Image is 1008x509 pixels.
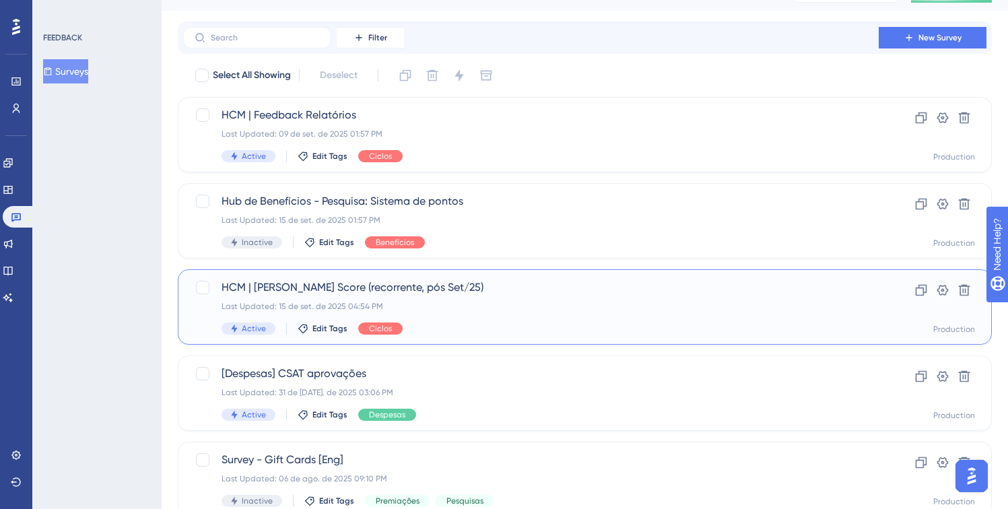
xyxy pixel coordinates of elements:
[376,237,414,248] span: Benefícios
[222,366,840,382] span: [Despesas] CSAT aprovações
[242,409,266,420] span: Active
[242,151,266,162] span: Active
[933,151,975,162] div: Production
[304,237,354,248] button: Edit Tags
[376,496,419,506] span: Premiações
[369,323,392,334] span: Ciclos
[222,193,840,209] span: Hub de Benefícios - Pesquisa: Sistema de pontos
[43,59,88,83] button: Surveys
[918,32,962,43] span: New Survey
[222,129,840,139] div: Last Updated: 09 de set. de 2025 01:57 PM
[319,496,354,506] span: Edit Tags
[222,279,840,296] span: HCM | [PERSON_NAME] Score (recorrente, pós Set/25)
[312,409,347,420] span: Edit Tags
[222,452,840,468] span: Survey - Gift Cards [Eng]
[951,456,992,496] iframe: UserGuiding AI Assistant Launcher
[298,409,347,420] button: Edit Tags
[242,496,273,506] span: Inactive
[320,67,358,83] span: Deselect
[242,237,273,248] span: Inactive
[312,323,347,334] span: Edit Tags
[369,151,392,162] span: Ciclos
[222,301,840,312] div: Last Updated: 15 de set. de 2025 04:54 PM
[43,32,82,43] div: FEEDBACK
[933,238,975,248] div: Production
[222,473,840,484] div: Last Updated: 06 de ago. de 2025 09:10 PM
[213,67,291,83] span: Select All Showing
[298,151,347,162] button: Edit Tags
[298,323,347,334] button: Edit Tags
[337,27,404,48] button: Filter
[933,496,975,507] div: Production
[879,27,986,48] button: New Survey
[308,63,370,88] button: Deselect
[222,387,840,398] div: Last Updated: 31 de [DATE]. de 2025 03:06 PM
[319,237,354,248] span: Edit Tags
[368,32,387,43] span: Filter
[933,324,975,335] div: Production
[304,496,354,506] button: Edit Tags
[933,410,975,421] div: Production
[211,33,320,42] input: Search
[222,215,840,226] div: Last Updated: 15 de set. de 2025 01:57 PM
[446,496,483,506] span: Pesquisas
[222,107,840,123] span: HCM | Feedback Relatórios
[242,323,266,334] span: Active
[312,151,347,162] span: Edit Tags
[32,3,84,20] span: Need Help?
[369,409,405,420] span: Despesas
